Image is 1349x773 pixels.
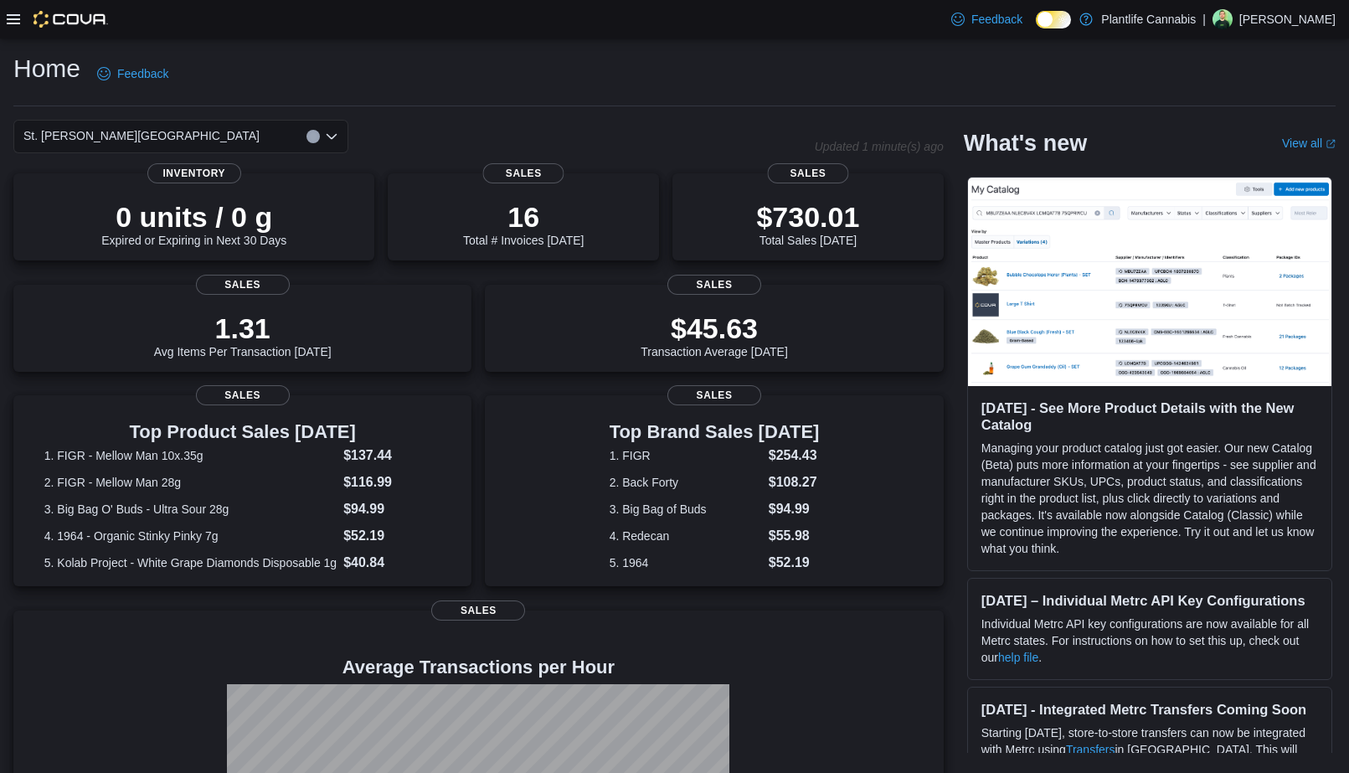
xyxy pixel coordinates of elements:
button: Clear input [306,130,320,143]
dd: $137.44 [343,446,440,466]
div: Expired or Expiring in Next 30 Days [101,200,286,247]
dd: $108.27 [769,472,820,492]
dt: 1. FIGR [610,447,762,464]
p: 16 [463,200,584,234]
p: Updated 1 minute(s) ago [815,140,944,153]
dd: $55.98 [769,526,820,546]
span: Feedback [971,11,1022,28]
a: Feedback [945,3,1029,36]
p: 0 units / 0 g [101,200,286,234]
dt: 5. 1964 [610,554,762,571]
dd: $116.99 [343,472,440,492]
dd: $40.84 [343,553,440,573]
a: help file [998,651,1038,664]
p: Plantlife Cannabis [1101,9,1196,29]
span: Sales [431,600,525,621]
dd: $52.19 [769,553,820,573]
span: Sales [196,385,290,405]
p: Managing your product catalog just got easier. Our new Catalog (Beta) puts more information at yo... [981,440,1318,557]
dt: 4. 1964 - Organic Stinky Pinky 7g [44,528,337,544]
span: Sales [667,275,761,295]
div: Total Sales [DATE] [756,200,859,247]
span: Dark Mode [1036,28,1037,29]
a: View allExternal link [1282,137,1336,150]
dt: 2. FIGR - Mellow Man 28g [44,474,337,491]
a: Feedback [90,57,175,90]
div: Avg Items Per Transaction [DATE] [154,312,332,358]
dd: $52.19 [343,526,440,546]
h3: Top Brand Sales [DATE] [610,422,820,442]
div: Transaction Average [DATE] [641,312,788,358]
dt: 1. FIGR - Mellow Man 10x.35g [44,447,337,464]
h3: [DATE] - See More Product Details with the New Catalog [981,399,1318,433]
a: Transfers [1066,743,1115,756]
dt: 5. Kolab Project - White Grape Diamonds Disposable 1g [44,554,337,571]
h3: Top Product Sales [DATE] [44,422,441,442]
div: Brad Christensen [1213,9,1233,29]
span: Sales [767,163,848,183]
dd: $94.99 [343,499,440,519]
h3: [DATE] – Individual Metrc API Key Configurations [981,592,1318,609]
p: [PERSON_NAME] [1239,9,1336,29]
dt: 3. Big Bag of Buds [610,501,762,518]
dt: 4. Redecan [610,528,762,544]
p: | [1202,9,1206,29]
dd: $94.99 [769,499,820,519]
dd: $254.43 [769,446,820,466]
dt: 3. Big Bag O' Buds - Ultra Sour 28g [44,501,337,518]
h2: What's new [964,130,1087,157]
img: Cova [33,11,108,28]
p: 1.31 [154,312,332,345]
p: $45.63 [641,312,788,345]
span: St. [PERSON_NAME][GEOGRAPHIC_DATA] [23,126,260,146]
h3: [DATE] - Integrated Metrc Transfers Coming Soon [981,701,1318,718]
div: Total # Invoices [DATE] [463,200,584,247]
span: Feedback [117,65,168,82]
p: $730.01 [756,200,859,234]
h4: Average Transactions per Hour [27,657,930,678]
button: Open list of options [325,130,338,143]
span: Sales [667,385,761,405]
svg: External link [1326,139,1336,149]
dt: 2. Back Forty [610,474,762,491]
span: Sales [196,275,290,295]
p: Individual Metrc API key configurations are now available for all Metrc states. For instructions ... [981,616,1318,666]
span: Inventory [147,163,241,183]
input: Dark Mode [1036,11,1071,28]
span: Sales [483,163,564,183]
h1: Home [13,52,80,85]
